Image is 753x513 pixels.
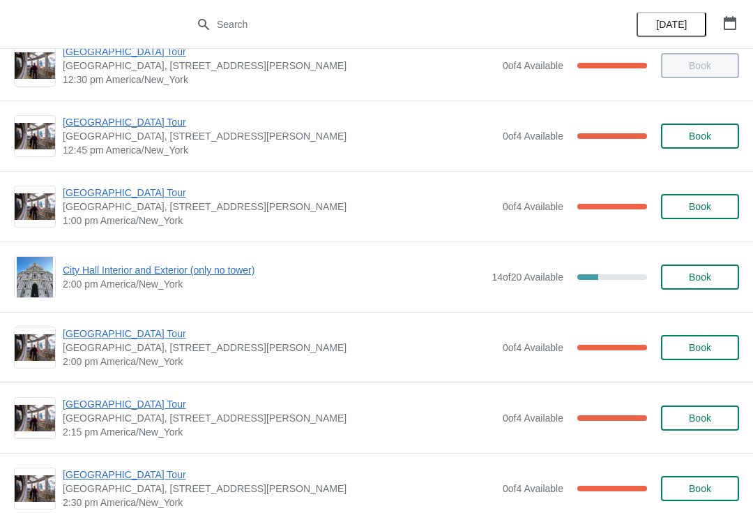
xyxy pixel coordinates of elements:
[661,124,739,149] button: Book
[689,131,711,142] span: Book
[63,129,496,143] span: [GEOGRAPHIC_DATA], [STREET_ADDRESS][PERSON_NAME]
[17,257,54,297] img: City Hall Interior and Exterior (only no tower) | | 2:00 pm America/New_York
[63,341,496,355] span: [GEOGRAPHIC_DATA], [STREET_ADDRESS][PERSON_NAME]
[661,406,739,431] button: Book
[689,483,711,494] span: Book
[503,412,563,424] span: 0 of 4 Available
[661,265,739,290] button: Book
[689,272,711,283] span: Book
[661,476,739,501] button: Book
[15,52,55,80] img: City Hall Tower Tour | City Hall Visitor Center, 1400 John F Kennedy Boulevard Suite 121, Philade...
[63,425,496,439] span: 2:15 pm America/New_York
[63,143,496,157] span: 12:45 pm America/New_York
[63,482,496,496] span: [GEOGRAPHIC_DATA], [STREET_ADDRESS][PERSON_NAME]
[63,186,496,200] span: [GEOGRAPHIC_DATA] Tour
[15,123,55,150] img: City Hall Tower Tour | City Hall Visitor Center, 1400 John F Kennedy Boulevard Suite 121, Philade...
[63,327,496,341] span: [GEOGRAPHIC_DATA] Tour
[661,335,739,360] button: Book
[63,45,496,59] span: [GEOGRAPHIC_DATA] Tour
[63,263,485,277] span: City Hall Interior and Exterior (only no tower)
[503,131,563,142] span: 0 of 4 Available
[216,12,565,37] input: Search
[503,483,563,494] span: 0 of 4 Available
[503,60,563,71] span: 0 of 4 Available
[492,272,563,283] span: 14 of 20 Available
[656,19,687,30] span: [DATE]
[15,334,55,362] img: City Hall Tower Tour | City Hall Visitor Center, 1400 John F Kennedy Boulevard Suite 121, Philade...
[63,73,496,87] span: 12:30 pm America/New_York
[63,214,496,228] span: 1:00 pm America/New_York
[15,475,55,503] img: City Hall Tower Tour | City Hall Visitor Center, 1400 John F Kennedy Boulevard Suite 121, Philade...
[503,201,563,212] span: 0 of 4 Available
[15,193,55,221] img: City Hall Tower Tour | City Hall Visitor Center, 1400 John F Kennedy Boulevard Suite 121, Philade...
[15,405,55,432] img: City Hall Tower Tour | City Hall Visitor Center, 1400 John F Kennedy Boulevard Suite 121, Philade...
[689,412,711,424] span: Book
[637,12,706,37] button: [DATE]
[63,115,496,129] span: [GEOGRAPHIC_DATA] Tour
[63,200,496,214] span: [GEOGRAPHIC_DATA], [STREET_ADDRESS][PERSON_NAME]
[63,397,496,411] span: [GEOGRAPHIC_DATA] Tour
[63,496,496,510] span: 2:30 pm America/New_York
[689,201,711,212] span: Book
[63,411,496,425] span: [GEOGRAPHIC_DATA], [STREET_ADDRESS][PERSON_NAME]
[689,342,711,353] span: Book
[63,277,485,291] span: 2:00 pm America/New_York
[63,59,496,73] span: [GEOGRAPHIC_DATA], [STREET_ADDRESS][PERSON_NAME]
[661,194,739,219] button: Book
[63,355,496,369] span: 2:00 pm America/New_York
[63,468,496,482] span: [GEOGRAPHIC_DATA] Tour
[503,342,563,353] span: 0 of 4 Available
